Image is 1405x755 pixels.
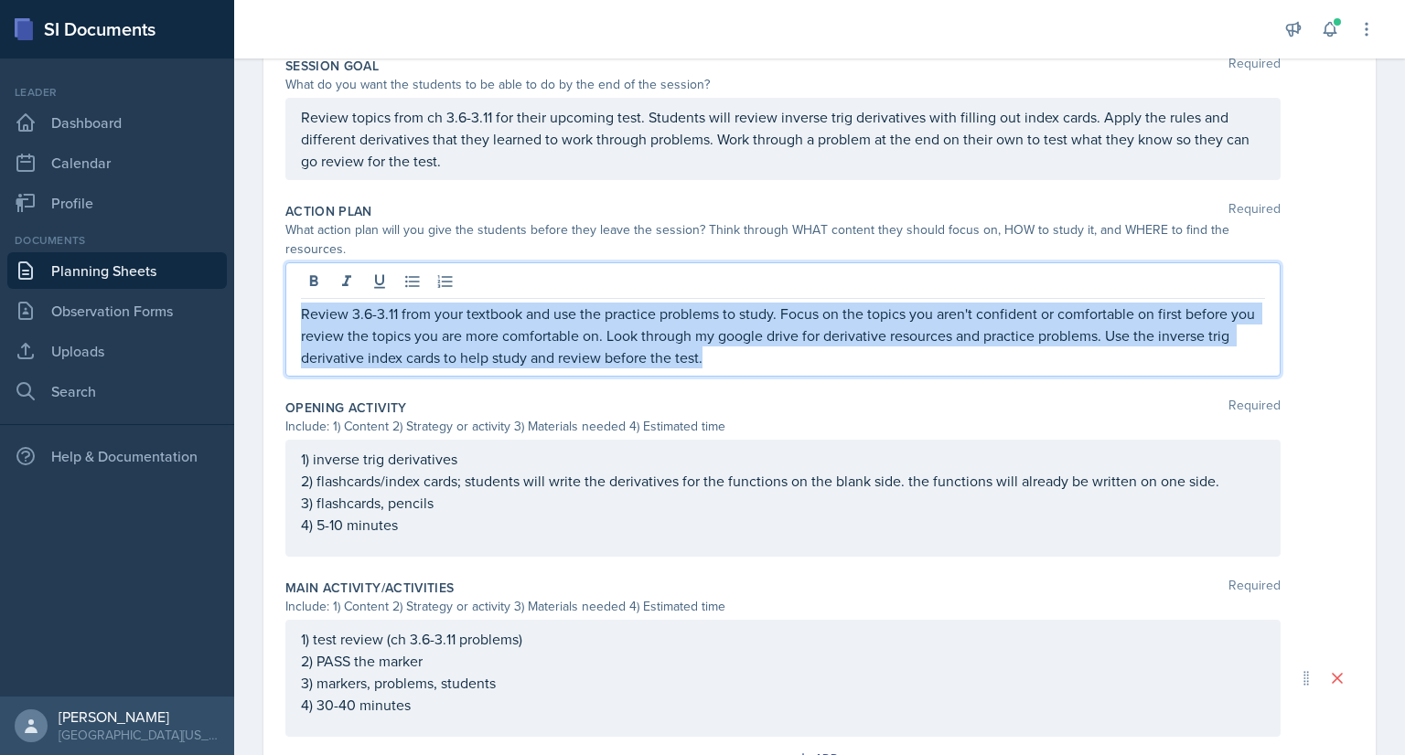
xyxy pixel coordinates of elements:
a: Search [7,373,227,409]
label: Opening Activity [285,399,407,417]
p: 3) flashcards, pencils [301,492,1265,514]
p: Review topics from ch 3.6-3.11 for their upcoming test. Students will review inverse trig derivat... [301,106,1265,172]
div: Documents [7,232,227,249]
p: 2) PASS the marker [301,650,1265,672]
div: [GEOGRAPHIC_DATA][US_STATE] in [GEOGRAPHIC_DATA] [59,726,220,744]
a: Dashboard [7,104,227,141]
a: Uploads [7,333,227,369]
p: 1) inverse trig derivatives [301,448,1265,470]
div: Leader [7,84,227,101]
a: Planning Sheets [7,252,227,289]
span: Required [1228,57,1281,75]
label: Main Activity/Activities [285,579,454,597]
span: Required [1228,202,1281,220]
div: [PERSON_NAME] [59,707,220,726]
p: 4) 30-40 minutes [301,694,1265,716]
div: Include: 1) Content 2) Strategy or activity 3) Materials needed 4) Estimated time [285,597,1281,616]
p: 2) flashcards/index cards; students will write the derivatives for the functions on the blank sid... [301,470,1265,492]
a: Calendar [7,144,227,181]
div: What do you want the students to be able to do by the end of the session? [285,75,1281,94]
a: Observation Forms [7,292,227,329]
label: Action Plan [285,202,372,220]
div: Help & Documentation [7,438,227,474]
span: Required [1228,579,1281,597]
p: 3) markers, problems, students [301,672,1265,694]
div: What action plan will you give the students before they leave the session? Think through WHAT con... [285,220,1281,259]
p: 1) test review (ch 3.6-3.11 problems) [301,628,1265,650]
p: Review 3.6-3.11 from your textbook and use the practice problems to study. Focus on the topics yo... [301,303,1265,368]
a: Profile [7,185,227,221]
label: Session Goal [285,57,379,75]
span: Required [1228,399,1281,417]
div: Include: 1) Content 2) Strategy or activity 3) Materials needed 4) Estimated time [285,417,1281,436]
p: 4) 5-10 minutes [301,514,1265,536]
